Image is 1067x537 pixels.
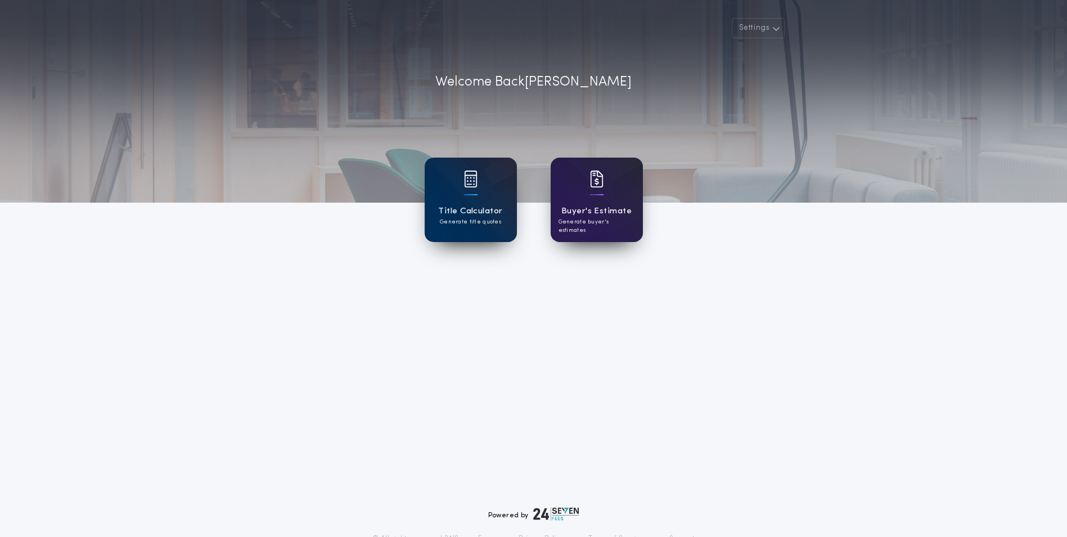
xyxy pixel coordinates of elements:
[533,507,579,521] img: logo
[551,158,643,242] a: card iconBuyer's EstimateGenerate buyer's estimates
[488,507,579,521] div: Powered by
[559,218,635,235] p: Generate buyer's estimates
[561,205,632,218] h1: Buyer's Estimate
[425,158,517,242] a: card iconTitle CalculatorGenerate title quotes
[440,218,501,226] p: Generate title quotes
[464,171,478,187] img: card icon
[435,72,632,92] p: Welcome Back [PERSON_NAME]
[438,205,502,218] h1: Title Calculator
[732,18,785,38] button: Settings
[590,171,604,187] img: card icon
